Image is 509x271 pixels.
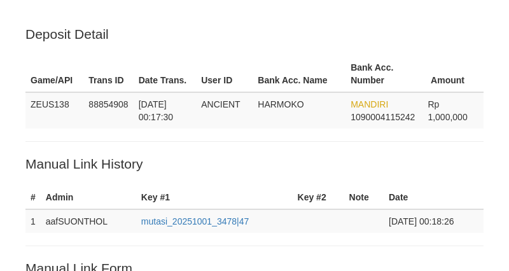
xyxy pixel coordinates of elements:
[25,25,484,43] p: Deposit Detail
[253,56,345,92] th: Bank Acc. Name
[384,209,484,233] td: [DATE] 00:18:26
[201,99,240,109] span: ANCIENT
[25,209,41,233] td: 1
[141,216,249,226] a: mutasi_20251001_3478|47
[83,56,133,92] th: Trans ID
[344,186,384,209] th: Note
[25,56,83,92] th: Game/API
[422,56,484,92] th: Amount
[136,186,293,209] th: Key #1
[351,112,415,122] span: Copy 1090004115242 to clipboard
[41,186,136,209] th: Admin
[134,56,197,92] th: Date Trans.
[83,92,133,129] td: 88854908
[258,99,303,109] span: HARMOKO
[25,92,83,129] td: ZEUS138
[196,56,253,92] th: User ID
[139,99,174,122] span: [DATE] 00:17:30
[25,186,41,209] th: #
[345,56,422,92] th: Bank Acc. Number
[428,99,467,122] span: Rp 1,000,000
[41,209,136,233] td: aafSUONTHOL
[384,186,484,209] th: Date
[25,155,484,173] p: Manual Link History
[351,99,388,109] span: MANDIRI
[293,186,344,209] th: Key #2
